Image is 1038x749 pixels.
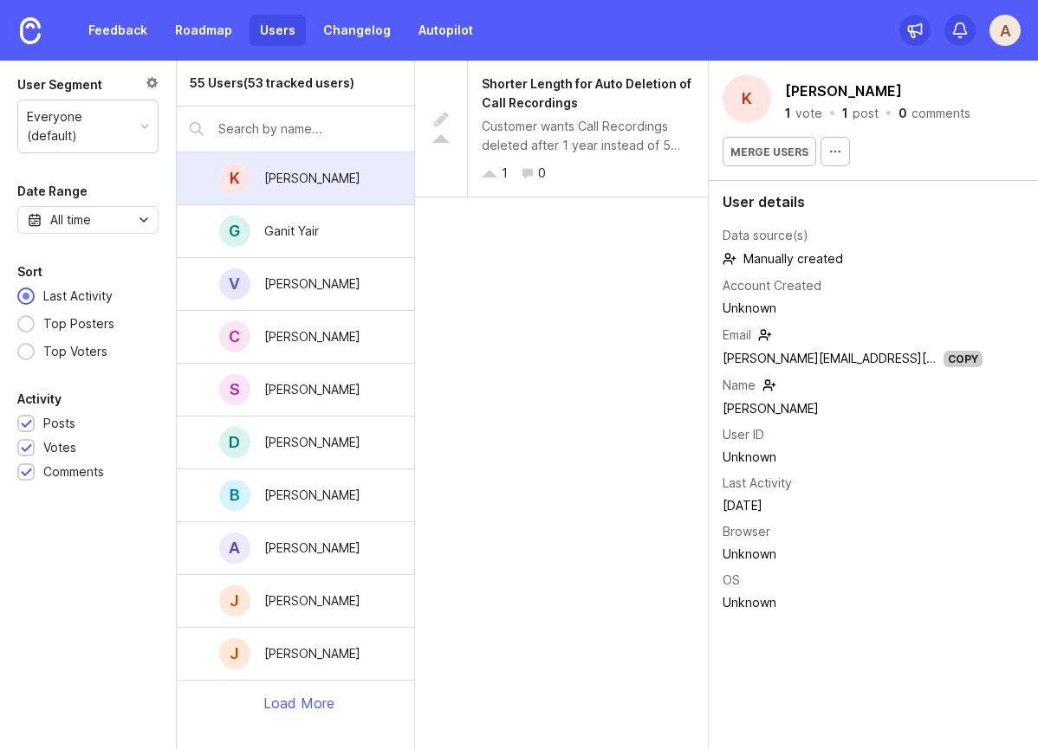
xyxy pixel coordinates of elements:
a: Roadmap [165,15,243,46]
a: Shorter Length for Auto Deletion of Call RecordingsCustomer wants Call Recordings deleted after 1... [415,61,708,197]
div: K [219,163,250,194]
div: Last Activity [723,474,792,493]
button: [PERSON_NAME] [782,78,905,104]
span: Shorter Length for Auto Deletion of Call Recordings [482,76,691,110]
div: All time [50,210,91,229]
div: [PERSON_NAME] [264,327,360,346]
a: Changelog [313,15,401,46]
div: [PERSON_NAME] [264,433,360,452]
div: [PERSON_NAME] [264,644,360,663]
a: Feedback [78,15,158,46]
div: Posts [43,414,75,433]
div: G [219,216,250,247]
div: 0 [538,164,546,183]
div: · [827,107,837,119]
div: J [219,638,250,669]
div: [PERSON_NAME] [264,380,360,399]
div: vote [795,107,822,119]
div: 1 [785,107,791,119]
div: 1 [502,164,508,183]
div: [PERSON_NAME] [264,486,360,505]
div: Copy [944,351,983,367]
div: B [219,480,250,511]
div: Everyone (default) [27,107,133,145]
div: Date Range [17,181,88,202]
div: Comments [43,462,104,481]
div: [PERSON_NAME] [264,274,360,294]
div: K [723,74,771,123]
div: 55 Users (53 tracked users) [190,74,354,93]
a: Users [250,15,306,46]
div: User details [723,195,1024,209]
div: User ID [723,425,764,444]
div: A [219,533,250,564]
div: OS [723,571,740,590]
time: [DATE] [723,498,762,513]
img: Canny Home [20,17,41,44]
div: 1 [842,107,848,119]
div: Ganit Yair [264,222,319,241]
div: S [219,374,250,405]
div: J [219,585,250,617]
div: post [853,107,879,119]
div: Last Activity [35,287,121,306]
div: D [219,427,250,458]
a: [PERSON_NAME][EMAIL_ADDRESS][DOMAIN_NAME] [723,351,1017,365]
span: Merge users [730,145,808,158]
svg: toggle icon [130,213,158,227]
div: 0 [899,107,907,119]
div: Email [723,326,751,345]
button: A [989,15,1021,46]
span: Manually created [723,249,843,269]
div: Browser [723,522,770,541]
div: Load More [177,694,415,712]
div: V [219,268,250,300]
div: Sort [17,262,42,282]
div: Name [723,376,756,395]
td: [PERSON_NAME] [723,397,983,420]
div: [PERSON_NAME] [264,169,360,188]
div: Activity [17,389,62,410]
div: [PERSON_NAME] [264,539,360,558]
div: · [884,107,893,119]
div: [PERSON_NAME] [264,591,360,610]
div: Unknown [723,448,983,467]
div: User Segment [17,74,102,95]
div: Top Voters [35,342,116,361]
div: Unknown [723,299,983,318]
a: Autopilot [408,15,483,46]
div: Votes [43,438,76,457]
div: Account Created [723,276,821,295]
div: Data source(s) [723,226,808,245]
td: Unknown [723,543,983,565]
button: Merge users [723,137,816,166]
div: C [219,321,250,352]
div: Top Posters [35,314,123,333]
td: Unknown [723,591,983,614]
div: comments [911,107,970,119]
input: Search by name... [218,119,402,139]
div: Customer wants Call Recordings deleted after 1 year instead of 5 years. [482,117,694,155]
